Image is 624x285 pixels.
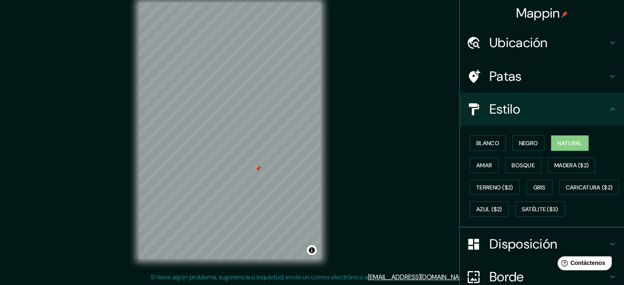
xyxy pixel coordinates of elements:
font: Ubicación [489,34,548,51]
iframe: Lanzador de widgets de ayuda [551,253,615,276]
font: Amar [476,162,492,169]
button: Caricatura ($2) [559,180,619,195]
font: Azul ($2) [476,206,502,213]
button: Terreno ($2) [470,180,520,195]
font: Negro [519,139,538,147]
button: Satélite ($3) [515,201,565,217]
canvas: Mapa [139,2,321,259]
a: [EMAIL_ADDRESS][DOMAIN_NAME] [368,273,469,281]
div: Patas [460,60,624,93]
font: Blanco [476,139,499,147]
font: Estilo [489,100,520,118]
div: Disposición [460,228,624,260]
font: Caricatura ($2) [566,184,613,191]
font: Patas [489,68,522,85]
div: Estilo [460,93,624,125]
font: Bosque [512,162,535,169]
button: Blanco [470,135,506,151]
img: pin-icon.png [561,11,568,18]
button: Natural [551,135,589,151]
font: Terreno ($2) [476,184,513,191]
button: Gris [526,180,553,195]
button: Azul ($2) [470,201,509,217]
div: Ubicación [460,26,624,59]
button: Madera ($2) [548,157,595,173]
button: Bosque [505,157,541,173]
font: Disposición [489,235,557,253]
font: Mappin [516,5,560,22]
font: Madera ($2) [554,162,589,169]
font: Si tiene algún problema, sugerencia o inquietud, envíe un correo electrónico a [151,273,368,281]
button: Activar o desactivar atribución [307,245,317,255]
font: Natural [558,139,582,147]
font: Satélite ($3) [522,206,558,213]
button: Negro [512,135,545,151]
button: Amar [470,157,498,173]
font: Gris [533,184,546,191]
